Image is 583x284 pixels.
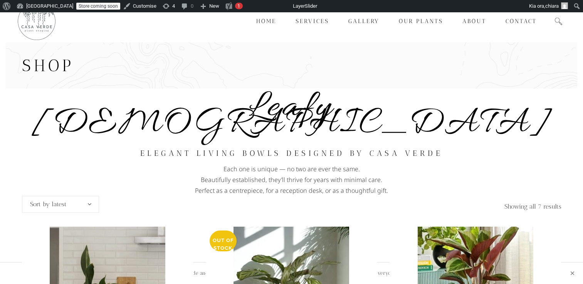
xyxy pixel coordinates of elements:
[296,18,329,25] span: Services
[506,18,537,25] span: Contact
[545,3,559,9] span: chiara
[22,143,561,164] h2: Elegant living bowls designed by Casa Verde
[213,237,234,251] span: Out of stock
[76,3,120,10] a: Store coming soon
[256,18,276,25] span: Home
[22,100,561,132] h4: Leafy [DEMOGRAPHIC_DATA]
[348,18,380,25] span: Gallery
[22,196,99,213] span: Sort by latest
[250,2,293,11] img: Views over 48 hours. Click for more Jetpack Stats.
[462,18,486,25] span: About
[292,196,561,219] p: Showing all 7 results
[399,18,443,25] span: Our Plants
[22,164,561,196] p: Each one is unique — no two are ever the same. Beautifully established, they’ll thrive for years ...
[22,56,74,75] span: Shop
[22,196,99,212] span: Sort by latest
[237,3,240,9] span: 1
